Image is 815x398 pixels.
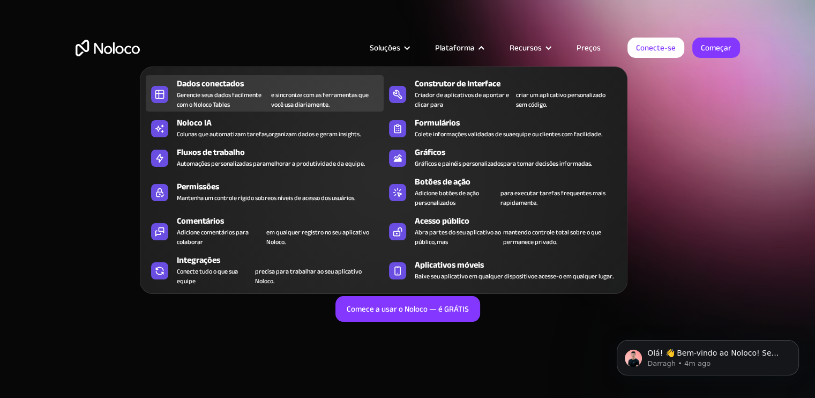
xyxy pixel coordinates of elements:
[415,174,470,190] font: Botões de ação
[266,158,365,169] font: melhorar a produtividade da equipe.
[177,89,261,110] font: Gerencie seus dados facilmente com o Noloco Tables
[415,115,460,131] font: Formulários
[177,266,238,287] font: Conecte tudo o que sua equipe
[636,40,676,55] font: Conecte-se
[177,192,271,204] font: Mantenha um controle rígido sobre
[384,114,622,141] a: FormuláriosColete informações validadas de suaequipe ou clientes com facilidade.
[563,41,614,55] a: Preços
[384,173,622,210] a: Botões de açãoAdicione botões de ação personalizadospara executar tarefas frequentes mais rapidam...
[76,40,140,56] a: lar
[146,212,384,249] a: ComentáriosAdicione comentários para colaborarem qualquer registro no seu aplicativo Noloco.
[271,89,369,110] font: e sincronize com as ferramentas que você usa diariamente.
[534,270,614,282] font: e acesse-o em qualquer lugar.
[415,76,500,92] font: Construtor de Interface
[510,40,542,55] font: Recursos
[384,144,622,171] a: GráficosGráficos e painéis personalizadospara tomar decisões informadas.
[370,40,400,55] font: Soluções
[503,226,601,248] font: mantendo controle total sobre o que permanece privado.
[503,158,592,169] font: para tomar decisões informadas.
[177,252,220,268] font: Integrações
[177,179,219,195] font: Permissões
[496,41,563,55] div: Recursos
[146,144,384,171] a: Fluxos de trabalhoAutomações personalizadas paramelhorar a produtividade da equipe.
[177,115,212,131] font: Noloco IA
[422,41,496,55] div: Plataforma
[177,128,268,140] font: Colunas que automatizam tarefas,
[347,301,469,316] font: Comece a usar o Noloco — é GRÁTIS
[500,187,605,209] font: para executar tarefas frequentes mais rapidamente.
[146,114,384,141] a: Noloco IAColunas que automatizam tarefas,organizam dados e geram insights.
[415,213,469,229] font: Acesso público
[384,212,622,249] a: Acesso públicoAbra partes do seu aplicativo ao público, masmantendo controle total sobre o que pe...
[512,128,602,140] font: equipe ou clientes com facilidade.
[335,296,480,322] a: Comece a usar o Noloco — é GRÁTIS
[384,252,622,288] a: Aplicativos móveisBaixe seu aplicativo em qualquer dispositivoe acesse-o em qualquer lugar.
[435,40,475,55] font: Plataforma
[415,144,445,160] font: Gráficos
[177,213,224,229] font: Comentários
[356,41,422,55] div: Soluções
[268,128,361,140] font: organizam dados e geram insights.
[140,51,627,294] nav: Plataforma
[601,318,815,393] iframe: Mensagem de notificação do intercomunicador
[415,128,512,140] font: Colete informações validadas de sua
[516,89,605,110] font: criar um aplicativo personalizado sem código.
[177,144,245,160] font: Fluxos de trabalho
[177,226,249,248] font: Adicione comentários para colaborar
[415,187,479,209] font: Adicione botões de ação personalizados
[415,158,503,169] font: Gráficos e painéis personalizados
[415,257,484,273] font: Aplicativos móveis
[692,38,740,58] a: Começar
[627,38,684,58] a: Conecte-se
[255,266,362,287] font: precisa para trabalhar ao seu aplicativo Noloco.
[177,158,266,169] font: Automações personalizadas para
[415,226,501,248] font: Abra partes do seu aplicativo ao público, mas
[146,252,384,288] a: IntegraçõesConecte tudo o que sua equipeprecisa para trabalhar ao seu aplicativo Noloco.
[577,40,601,55] font: Preços
[271,192,355,204] font: os níveis de acesso dos usuários.
[266,226,369,248] font: em qualquer registro no seu aplicativo Noloco.
[384,75,622,112] a: Construtor de InterfaceCriador de aplicativos de apontar e clicar paracriar um aplicativo persona...
[146,75,384,112] a: Dados conectadosGerencie seus dados facilmente com o Noloco Tablese sincronize com as ferramentas...
[701,40,731,55] font: Começar
[415,270,534,282] font: Baixe seu aplicativo em qualquer dispositivo
[415,89,509,110] font: Criador de aplicativos de apontar e clicar para
[177,76,244,92] font: Dados conectados
[146,173,384,210] a: PermissõesMantenha um controle rígido sobreos níveis de acesso dos usuários.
